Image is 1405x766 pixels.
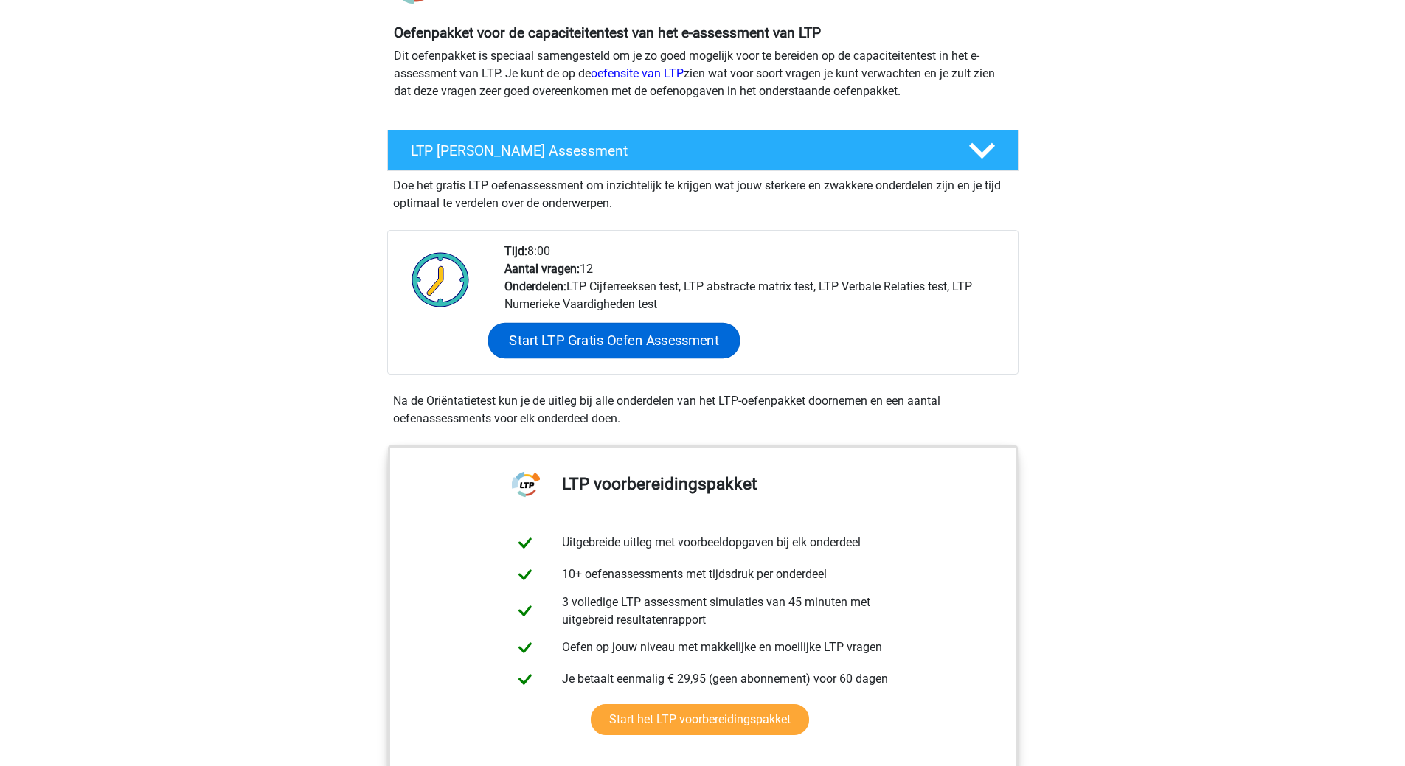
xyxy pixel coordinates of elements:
[504,279,566,293] b: Onderdelen:
[591,66,684,80] a: oefensite van LTP
[394,24,821,41] b: Oefenpakket voor de capaciteitentest van het e-assessment van LTP
[493,243,1017,374] div: 8:00 12 LTP Cijferreeksen test, LTP abstracte matrix test, LTP Verbale Relaties test, LTP Numerie...
[591,704,809,735] a: Start het LTP voorbereidingspakket
[387,392,1019,428] div: Na de Oriëntatietest kun je de uitleg bij alle onderdelen van het LTP-oefenpakket doornemen en ee...
[504,262,580,276] b: Aantal vragen:
[394,47,1012,100] p: Dit oefenpakket is speciaal samengesteld om je zo goed mogelijk voor te bereiden op de capaciteit...
[387,171,1019,212] div: Doe het gratis LTP oefenassessment om inzichtelijk te krijgen wat jouw sterkere en zwakkere onder...
[488,323,740,358] a: Start LTP Gratis Oefen Assessment
[504,244,527,258] b: Tijd:
[411,142,945,159] h4: LTP [PERSON_NAME] Assessment
[381,130,1024,171] a: LTP [PERSON_NAME] Assessment
[403,243,478,316] img: Klok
